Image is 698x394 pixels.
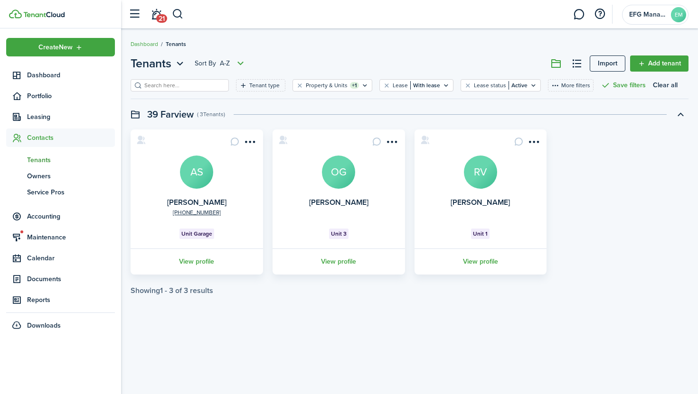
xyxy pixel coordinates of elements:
button: More filters [548,79,594,92]
button: Clear filter [383,82,391,89]
span: Downloads [27,321,61,330]
button: Search [172,6,184,22]
button: Clear filter [464,82,472,89]
button: Clear filter [296,82,304,89]
filter-tag-value: With lease [410,81,440,90]
a: Dashboard [131,40,158,48]
img: TenantCloud [23,12,65,18]
filter-tag: Open filter [461,79,541,92]
button: Tenants [131,55,186,72]
swimlane-subtitle: ( 3 Tenants ) [197,110,225,119]
a: Tenants [6,152,115,168]
span: Maintenance [27,232,115,242]
span: 21 [156,14,167,23]
filter-tag-value: Active [509,81,528,90]
span: Contacts [27,133,115,143]
filter-tag-label: Lease [393,81,408,90]
button: Toggle accordion [672,106,689,122]
a: Import [590,55,625,72]
a: [PERSON_NAME] [309,197,368,208]
span: Tenants [27,155,115,165]
swimlane-title: 39 Farview [147,107,194,121]
a: RV [464,156,497,189]
filter-tag: Open filter [292,79,372,92]
pagination-page-total: 1 - 3 of 3 [160,285,188,296]
span: Service Pros [27,187,115,197]
img: TenantCloud [9,9,22,18]
a: View profile [271,248,406,275]
button: Open menu [195,58,246,69]
filter-tag: Open filter [379,79,453,92]
tenant-list-swimlane-item: Toggle accordion [131,129,689,295]
a: [PERSON_NAME] [451,197,510,208]
a: View profile [413,248,548,275]
span: Leasing [27,112,115,122]
a: Notifications [147,2,165,27]
span: Documents [27,274,115,284]
span: Portfolio [27,91,115,101]
a: View profile [129,248,264,275]
a: [PERSON_NAME] [167,197,226,208]
button: Open menu [6,38,115,56]
filter-tag-label: Tenant type [249,81,280,90]
span: Unit 1 [473,229,488,238]
button: Open menu [242,137,257,150]
span: Calendar [27,253,115,263]
span: A-Z [220,59,230,68]
span: Unit Garage [181,229,212,238]
button: Open resource center [592,6,608,22]
a: Messaging [570,2,588,27]
div: Showing results [131,286,213,295]
span: Accounting [27,211,115,221]
avatar-text: EM [671,7,686,22]
a: Service Pros [6,184,115,200]
button: Sort byA-Z [195,58,246,69]
span: Dashboard [27,70,115,80]
span: Tenants [131,55,171,72]
filter-tag-counter: +1 [350,82,359,89]
span: EFG Management [629,11,667,18]
a: [PHONE_NUMBER] [173,208,221,217]
button: Open sidebar [125,5,143,23]
filter-tag-label: Lease status [474,81,506,90]
a: Owners [6,168,115,184]
span: Create New [38,44,73,51]
button: Clear all [653,79,678,92]
a: AS [180,156,213,189]
button: Open menu [384,137,399,150]
span: Unit 3 [331,229,347,238]
filter-tag-label: Property & Units [306,81,348,90]
a: Dashboard [6,66,115,84]
a: Add tenant [630,55,689,72]
span: Owners [27,171,115,181]
filter-tag: Open filter [236,79,285,92]
input: Search here... [142,81,226,90]
a: Reports [6,291,115,309]
span: Reports [27,295,115,305]
span: Tenants [166,40,186,48]
button: Open menu [526,137,541,150]
button: Open menu [131,55,186,72]
button: Save filters [601,79,646,92]
span: Sort by [195,59,220,68]
a: OG [322,156,355,189]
